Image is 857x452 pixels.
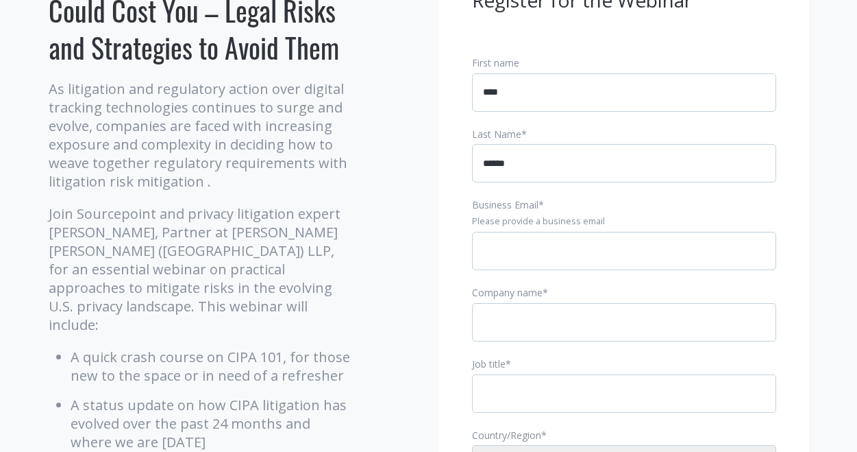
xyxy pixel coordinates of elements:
span: Business Email [472,198,538,211]
span: Company name [472,286,543,299]
span: First name [472,56,519,69]
li: A quick crash course on CIPA 101, for those new to the space or in need of a refresher [71,348,353,385]
legend: Please provide a business email [472,215,776,228]
span: Job title [472,357,506,370]
p: As litigation and regulatory action over digital tracking technologies continues to surge and evo... [49,80,353,191]
li: A status update on how CIPA litigation has evolved over the past 24 months and where we are [DATE] [71,396,353,451]
span: Country/Region [472,429,541,442]
p: Join Sourcepoint and privacy litigation expert [PERSON_NAME], Partner at [PERSON_NAME] [PERSON_NA... [49,204,353,334]
span: Last Name [472,128,521,141]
